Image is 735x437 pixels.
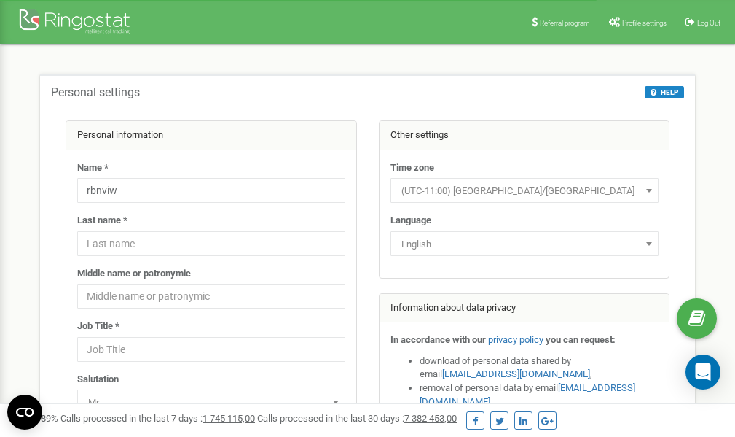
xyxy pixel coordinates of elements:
[203,413,255,424] u: 1 745 115,00
[390,214,431,228] label: Language
[60,413,255,424] span: Calls processed in the last 7 days :
[622,19,667,27] span: Profile settings
[420,382,659,409] li: removal of personal data by email ,
[77,284,345,309] input: Middle name or patronymic
[77,178,345,203] input: Name
[77,214,127,228] label: Last name *
[540,19,590,27] span: Referral program
[82,392,340,413] span: Mr.
[77,337,345,362] input: Job Title
[488,334,543,345] a: privacy policy
[442,368,590,379] a: [EMAIL_ADDRESS][DOMAIN_NAME]
[77,390,345,414] span: Mr.
[390,161,434,175] label: Time zone
[396,181,653,201] span: (UTC-11:00) Pacific/Midway
[77,231,345,256] input: Last name
[390,231,659,256] span: English
[645,86,684,98] button: HELP
[546,334,616,345] strong: you can request:
[380,121,669,150] div: Other settings
[7,395,42,430] button: Open CMP widget
[66,121,356,150] div: Personal information
[77,373,119,387] label: Salutation
[404,413,457,424] u: 7 382 453,00
[390,334,486,345] strong: In accordance with our
[685,355,720,390] div: Open Intercom Messenger
[390,178,659,203] span: (UTC-11:00) Pacific/Midway
[420,355,659,382] li: download of personal data shared by email ,
[77,161,109,175] label: Name *
[380,294,669,323] div: Information about data privacy
[77,320,119,333] label: Job Title *
[697,19,720,27] span: Log Out
[77,267,191,281] label: Middle name or patronymic
[396,234,653,255] span: English
[257,413,457,424] span: Calls processed in the last 30 days :
[51,86,140,99] h5: Personal settings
